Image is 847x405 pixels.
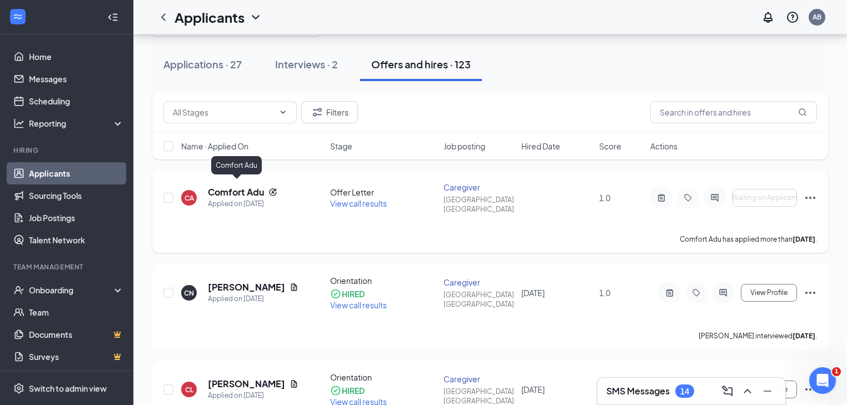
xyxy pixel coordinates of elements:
[786,11,799,24] svg: QuestionInfo
[185,193,194,203] div: CA
[521,384,545,394] span: [DATE]
[184,288,194,298] div: CN
[663,288,676,297] svg: ActiveNote
[731,194,798,202] span: Waiting on Applicant
[521,288,545,298] span: [DATE]
[29,207,124,229] a: Job Postings
[29,284,114,296] div: Onboarding
[741,384,754,398] svg: ChevronUp
[521,141,560,152] span: Hired Date
[29,301,124,323] a: Team
[290,283,298,292] svg: Document
[29,68,124,90] a: Messages
[290,379,298,388] svg: Document
[761,11,775,24] svg: Notifications
[29,323,124,346] a: DocumentsCrown
[12,11,23,22] svg: WorkstreamLogo
[721,384,734,398] svg: ComposeMessage
[29,229,124,251] a: Talent Network
[650,101,817,123] input: Search in offers and hires
[599,193,610,203] span: 1.0
[606,385,670,397] h3: SMS Messages
[330,288,341,299] svg: CheckmarkCircle
[655,193,668,202] svg: ActiveNote
[444,373,515,384] div: Caregiver
[208,378,285,390] h5: [PERSON_NAME]
[739,382,756,400] button: ChevronUp
[804,191,817,204] svg: Ellipses
[371,57,471,71] div: Offers and hires · 123
[278,108,287,117] svg: ChevronDown
[330,198,387,208] span: View call results
[798,108,807,117] svg: MagnifyingGlass
[804,286,817,299] svg: Ellipses
[444,290,515,309] div: [GEOGRAPHIC_DATA], [GEOGRAPHIC_DATA]
[733,189,797,207] button: Waiting on Applicant
[13,262,122,272] div: Team Management
[759,382,776,400] button: Minimize
[741,284,797,302] button: View Profile
[163,57,242,71] div: Applications · 27
[680,387,689,396] div: 14
[750,289,788,297] span: View Profile
[275,57,338,71] div: Interviews · 2
[650,141,677,152] span: Actions
[107,12,118,23] svg: Collapse
[311,106,324,119] svg: Filter
[249,11,262,24] svg: ChevronDown
[793,332,815,340] b: [DATE]
[599,141,621,152] span: Score
[29,90,124,112] a: Scheduling
[809,367,836,394] iframe: Intercom live chat
[181,141,248,152] span: Name · Applied On
[761,384,774,398] svg: Minimize
[804,383,817,396] svg: Ellipses
[716,288,730,297] svg: ActiveChat
[444,195,515,214] div: [GEOGRAPHIC_DATA], [GEOGRAPHIC_DATA]
[690,288,703,297] svg: Tag
[832,367,841,376] span: 1
[444,277,515,288] div: Caregiver
[208,390,298,401] div: Applied on [DATE]
[699,331,817,341] p: [PERSON_NAME] interviewed .
[330,385,341,396] svg: CheckmarkCircle
[29,162,124,184] a: Applicants
[208,293,298,304] div: Applied on [DATE]
[680,234,817,244] p: Comfort Adu has applied more than .
[330,187,437,198] div: Offer Letter
[208,198,277,209] div: Applied on [DATE]
[813,12,821,22] div: AB
[301,101,358,123] button: Filter Filters
[211,156,262,174] div: Comfort Adu
[173,106,274,118] input: All Stages
[13,118,24,129] svg: Analysis
[330,275,437,286] div: Orientation
[330,141,352,152] span: Stage
[29,46,124,68] a: Home
[599,288,610,298] span: 1.0
[268,188,277,197] svg: Reapply
[719,382,736,400] button: ComposeMessage
[793,235,815,243] b: [DATE]
[444,182,515,193] div: Caregiver
[208,186,264,198] h5: Comfort Adu
[681,193,695,202] svg: Tag
[13,383,24,394] svg: Settings
[185,385,193,394] div: CL
[342,385,365,396] div: HIRED
[444,141,485,152] span: Job posting
[29,118,124,129] div: Reporting
[13,146,122,155] div: Hiring
[175,8,245,27] h1: Applicants
[342,288,365,299] div: HIRED
[330,372,437,383] div: Orientation
[330,300,387,310] span: View call results
[29,346,124,368] a: SurveysCrown
[13,284,24,296] svg: UserCheck
[157,11,170,24] svg: ChevronLeft
[29,184,124,207] a: Sourcing Tools
[708,193,721,202] svg: ActiveChat
[208,281,285,293] h5: [PERSON_NAME]
[29,383,107,394] div: Switch to admin view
